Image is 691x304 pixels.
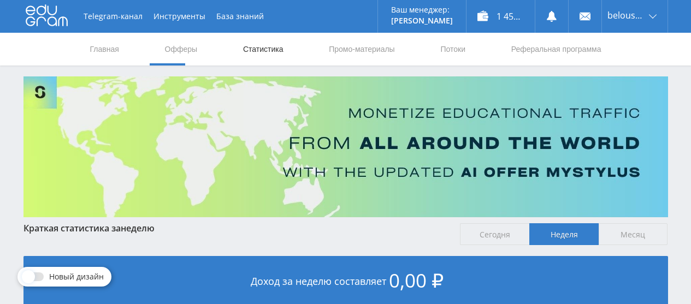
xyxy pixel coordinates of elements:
[23,223,450,233] div: Краткая статистика за
[607,11,646,20] span: belousova1964
[164,33,199,65] a: Офферы
[328,33,395,65] a: Промо-материалы
[460,223,529,245] span: Сегодня
[391,5,453,14] p: Ваш менеджер:
[89,33,120,65] a: Главная
[439,33,466,65] a: Потоки
[391,16,453,25] p: [PERSON_NAME]
[599,223,668,245] span: Месяц
[49,272,104,281] span: Новый дизайн
[23,76,668,217] img: Banner
[529,223,599,245] span: Неделя
[510,33,603,65] a: Реферальная программа
[121,222,155,234] span: неделю
[389,267,444,293] span: 0,00 ₽
[242,33,285,65] a: Статистика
